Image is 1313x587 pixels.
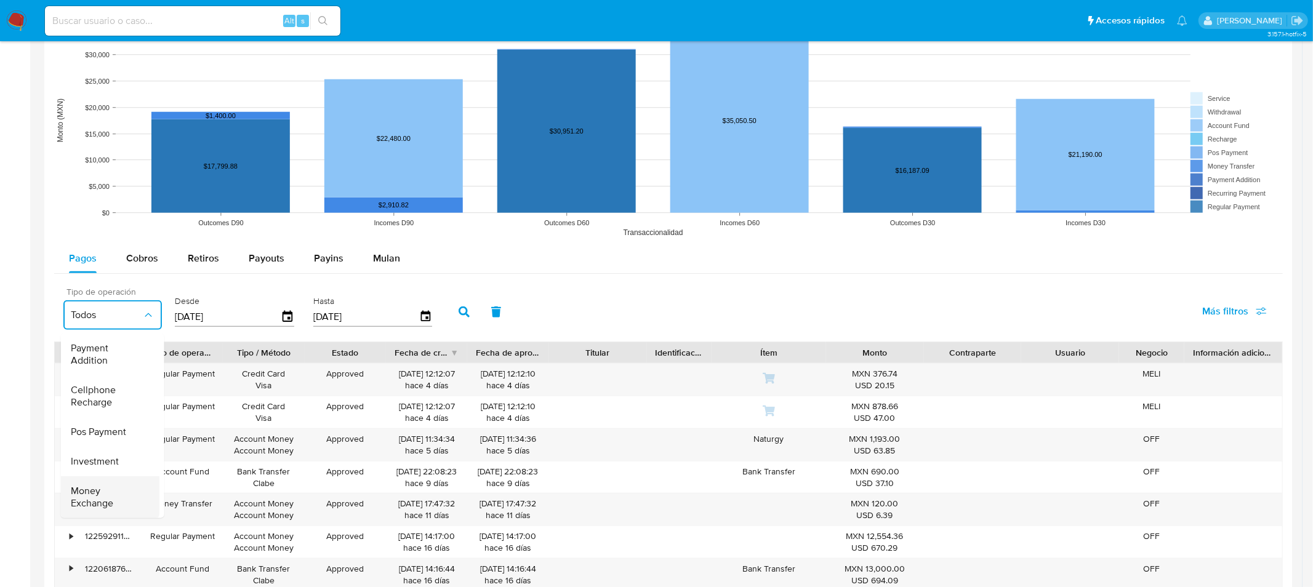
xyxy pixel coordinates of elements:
[310,12,335,30] button: search-icon
[1267,29,1307,39] span: 3.157.1-hotfix-5
[1177,15,1187,26] a: Notificaciones
[1217,15,1287,26] p: fernanda.escarenogarcia@mercadolibre.com.mx
[1096,14,1165,27] span: Accesos rápidos
[45,13,340,29] input: Buscar usuario o caso...
[284,15,294,26] span: Alt
[1291,14,1304,27] a: Salir
[301,15,305,26] span: s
